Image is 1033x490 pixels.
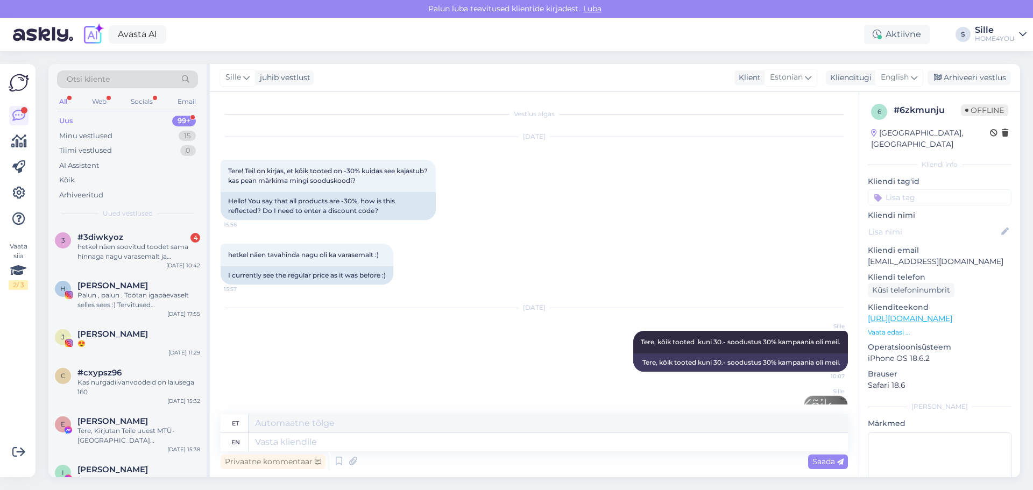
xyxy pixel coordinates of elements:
div: [DATE] [221,303,848,313]
div: hetkel näen soovitud toodet sama hinnaga nagu varasemalt ja ostukorvis hind ei muutu [77,242,200,261]
span: Sille [225,72,241,83]
div: All [57,95,69,109]
span: E [61,420,65,428]
div: [DATE] 10:42 [166,261,200,269]
div: Küsi telefoninumbrit [868,283,954,297]
p: Operatsioonisüsteem [868,342,1011,353]
div: [DATE] 15:38 [167,445,200,453]
div: Privaatne kommentaar [221,455,326,469]
p: Brauser [868,368,1011,380]
a: [URL][DOMAIN_NAME] [868,314,952,323]
span: Saada [812,457,844,466]
p: Klienditeekond [868,302,1011,313]
p: Vaata edasi ... [868,328,1011,337]
span: Estonian [770,72,803,83]
span: 10:07 [804,372,845,380]
div: Aktiivne [864,25,930,44]
img: Attachment [804,396,847,439]
div: et [232,414,239,432]
div: Arhiveeri vestlus [928,70,1010,85]
div: Web [90,95,109,109]
span: Emili Jürgen [77,416,148,426]
span: H [60,285,66,293]
div: Minu vestlused [59,131,112,141]
div: [DATE] 15:32 [167,397,200,405]
div: Vestlus algas [221,109,848,119]
p: Märkmed [868,418,1011,429]
p: Safari 18.6 [868,380,1011,391]
div: 😍 [77,339,200,349]
div: [DATE] [221,132,848,141]
div: Klienditugi [826,72,872,83]
span: I [62,468,64,477]
div: Tere, kõik tooted kuni 30.- soodustus 30% kampaania oli meil. [633,353,848,372]
span: J [61,333,65,341]
div: Klient [734,72,761,83]
img: explore-ai [82,23,104,46]
div: 2 / 3 [9,280,28,290]
span: Tere, kõik tooted kuni 30.- soodustus 30% kampaania oli meil. [641,338,840,346]
div: S [956,27,971,42]
div: Palun , palun . Töötan igapäevaselt selles sees :) Tervitused Lõunakeskusest :) [77,290,200,310]
span: #3diwkyoz [77,232,123,242]
p: Kliendi telefon [868,272,1011,283]
p: [EMAIL_ADDRESS][DOMAIN_NAME] [868,256,1011,267]
img: Askly Logo [9,73,29,93]
div: 0 [180,145,196,156]
span: Luba [580,4,605,13]
span: 15:57 [224,285,264,293]
div: Vaata siia [9,242,28,290]
div: [GEOGRAPHIC_DATA], [GEOGRAPHIC_DATA] [871,127,990,150]
span: 3 [61,236,65,244]
div: en [231,433,240,451]
span: 15:56 [224,221,264,229]
span: Sille [804,387,844,395]
p: iPhone OS 18.6.2 [868,353,1011,364]
div: 15 [179,131,196,141]
div: Kõik [59,175,75,186]
a: Avasta AI [109,25,166,44]
span: #cxypsz96 [77,368,122,378]
div: # 6zkmunju [894,104,961,117]
span: Uued vestlused [103,209,153,218]
span: Sille [804,322,845,330]
span: Offline [961,104,1008,116]
div: :) [77,474,200,484]
div: [DATE] 11:29 [168,349,200,357]
input: Lisa nimi [868,226,999,238]
span: Julia Võsu [77,329,148,339]
a: SilleHOME4YOU [975,26,1027,43]
span: hetkel näen tavahinda nagu oli ka varasemalt :) [228,251,379,259]
div: Sille [975,26,1015,34]
div: Socials [129,95,155,109]
div: Kas nurgadiivanvoodeid on laiusega 160 [77,378,200,397]
span: Ivar Lõhmus [77,465,148,474]
div: Tiimi vestlused [59,145,112,156]
div: [PERSON_NAME] [868,402,1011,411]
p: Kliendi tag'id [868,176,1011,187]
input: Lisa tag [868,189,1011,205]
span: English [881,72,909,83]
div: I currently see the regular price as it was before :) [221,266,393,285]
div: 4 [190,233,200,243]
div: Tere, Kirjutan Teile uuest MTÜ-[GEOGRAPHIC_DATA][PERSON_NAME]. Nimelt korraldame juba aastaid hea... [77,426,200,445]
span: Otsi kliente [67,74,110,85]
div: Kliendi info [868,160,1011,169]
div: Uus [59,116,73,126]
span: c [61,372,66,380]
div: Email [175,95,198,109]
span: Helina Sinimets [77,281,148,290]
p: Kliendi nimi [868,210,1011,221]
div: 99+ [172,116,196,126]
div: AI Assistent [59,160,99,171]
div: [DATE] 17:55 [167,310,200,318]
div: Arhiveeritud [59,190,103,201]
span: 6 [878,108,881,116]
div: Hello! You say that all products are -30%, how is this reflected? Do I need to enter a discount c... [221,192,436,220]
span: Tere! Teil on kirjas, et kõik tooted on -30% kuidas see kajastub? kas pean märkima mingi soodusko... [228,167,429,184]
div: juhib vestlust [256,72,310,83]
div: HOME4YOU [975,34,1015,43]
p: Kliendi email [868,245,1011,256]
